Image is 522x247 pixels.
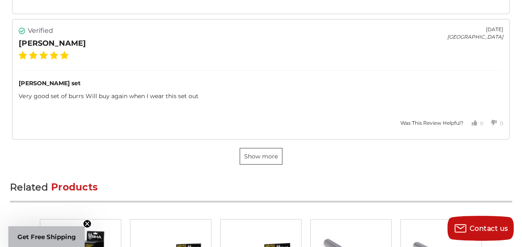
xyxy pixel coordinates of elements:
span: Show more [244,153,278,160]
div: [PERSON_NAME] set [19,79,503,88]
div: [PERSON_NAME] [19,38,86,49]
label: 3 Stars [39,51,48,59]
label: 1 Star [19,51,27,59]
span: Products [51,181,98,193]
button: Votes Down [483,113,503,133]
span: 0 [480,120,483,126]
i: Verified user [19,27,25,34]
label: 2 Stars [29,51,37,59]
span: Related [10,181,48,193]
div: [GEOGRAPHIC_DATA] [447,33,503,41]
span: Very good set of burrs Will buy again when I wear this set out [19,92,198,100]
button: Show more [240,148,282,165]
button: Contact us [447,216,514,241]
span: Get Free Shipping [17,233,76,241]
span: Verified [27,26,53,36]
span: 0 [500,120,503,126]
div: [DATE] [447,26,503,33]
button: Close teaser [83,220,91,228]
span: Contact us [470,225,508,232]
label: 4 Stars [50,51,58,59]
div: Get Free ShippingClose teaser [8,226,85,247]
label: 5 Stars [60,51,69,59]
button: Votes Up [463,113,483,133]
div: Was This Review Helpful? [400,119,463,127]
